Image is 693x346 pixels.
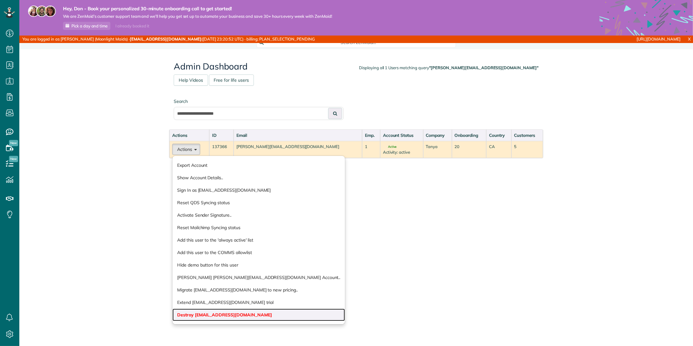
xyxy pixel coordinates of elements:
h2: Admin Dashboard [174,62,539,71]
div: Emp. [365,132,377,138]
div: Activity: active [383,149,420,155]
a: Add this user to the COMMS allowlist [172,246,345,259]
div: Customers [514,132,540,138]
a: [URL][DOMAIN_NAME] [637,36,681,41]
a: Add this user to the 'always active' list [172,234,345,246]
a: Reset QDS Syncing status [172,196,345,209]
span: Pick a day and time [71,23,108,28]
a: Activate Sender Signature.. [172,209,345,221]
div: You are logged in as [PERSON_NAME] (Moonlight Maids) · ([DATE] 23:20:52 UTC) · billing: PLAN_SELE... [19,36,461,43]
a: Free for life users [209,74,254,86]
span: We are ZenMaid’s customer support team and we’ll help you get set up to automate your business an... [63,14,332,19]
div: Displaying all 1 Users matching query [359,65,539,71]
td: [PERSON_NAME][EMAIL_ADDRESS][DOMAIN_NAME] [234,141,362,158]
td: 1 [362,141,380,158]
strong: "[PERSON_NAME][EMAIL_ADDRESS][DOMAIN_NAME]" [429,65,539,70]
div: Account Status [383,132,420,138]
div: ID [212,132,231,138]
a: Extend [EMAIL_ADDRESS][DOMAIN_NAME] trial [172,296,345,309]
td: CA [486,141,511,158]
a: Destroy [EMAIL_ADDRESS][DOMAIN_NAME] [172,309,345,321]
a: Migrate [EMAIL_ADDRESS][DOMAIN_NAME] to new pricing.. [172,284,345,296]
a: Pick a day and time [63,22,110,30]
a: [PERSON_NAME] [PERSON_NAME][EMAIL_ADDRESS][DOMAIN_NAME] Account.. [172,271,345,284]
td: Tanya [423,141,452,158]
button: Actions [172,144,200,155]
img: michelle-19f622bdf1676172e81f8f8fba1fb50e276960ebfe0243fe18214015130c80e4.jpg [45,6,56,17]
a: Sign In as [EMAIL_ADDRESS][DOMAIN_NAME] [172,184,345,196]
div: Country [489,132,508,138]
a: Export Account [172,159,345,171]
label: Search [174,98,344,104]
a: Show Account Details.. [172,171,345,184]
strong: [EMAIL_ADDRESS][DOMAIN_NAME] [130,36,201,41]
img: jorge-587dff0eeaa6aab1f244e6dc62b8924c3b6ad411094392a53c71c6c4a576187d.jpg [36,6,47,17]
div: I already booked it [112,22,153,30]
td: 20 [452,141,487,158]
a: Help Videos [174,74,208,86]
span: Active [383,145,397,148]
div: Company [426,132,449,138]
div: Email [236,132,359,138]
span: New [9,156,18,162]
a: Reset Mailchimp Syncing status [172,221,345,234]
a: Hide demo button for this user [172,259,345,271]
span: New [9,140,18,146]
div: Onboarding [455,132,484,138]
img: maria-72a9807cf96188c08ef61303f053569d2e2a8a1cde33d635c8a3ac13582a053d.jpg [28,6,39,17]
td: 137366 [209,141,234,158]
td: 5 [511,141,543,158]
a: X [686,36,693,43]
div: Actions [172,132,206,138]
strong: Hey, Don - Book your personalized 30-minute onboarding call to get started! [63,6,332,12]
